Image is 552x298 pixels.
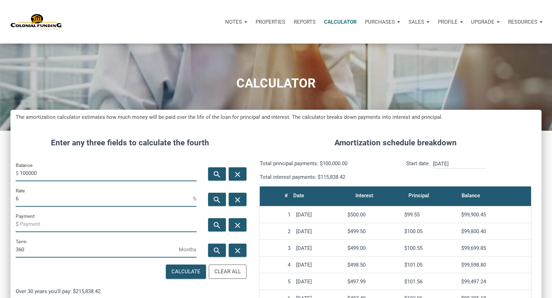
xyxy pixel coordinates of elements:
div: $99,598.80 [461,262,529,268]
input: Term [16,242,179,258]
div: # [285,191,288,200]
div: $99.55 [404,212,456,218]
button: close [229,193,246,206]
h4: Amortization schedule breakdown [255,137,536,149]
p: Start date [406,159,429,181]
div: Calculate [171,268,200,276]
p: Calculator [324,19,356,25]
div: $100.55 [404,245,456,251]
div: 5 [263,278,290,285]
div: [DATE] [296,278,341,285]
p: Resources [508,19,537,25]
p: Over 30 years you'll pay: $215,838.42 [16,287,244,296]
i: close [234,195,242,204]
button: Notes [221,12,251,32]
span: $ [16,168,20,179]
button: Upgrade [467,12,504,32]
div: [DATE] [296,228,341,235]
h5: The amortization calculator estimates how much money will be paid over the life of the loan for p... [16,113,536,121]
div: 4 [263,262,290,268]
div: $101.05 [404,262,456,268]
button: close [229,218,246,231]
p: Notes [225,19,242,25]
div: [DATE] [296,262,341,268]
div: $499.00 [347,245,399,251]
button: search [208,244,226,257]
input: Balance [20,166,197,181]
div: Interest [355,191,373,200]
i: search [213,246,221,255]
button: Calculate [166,265,206,279]
div: $497.99 [347,278,399,285]
img: NoteUnlimited [10,13,62,30]
button: Profile [434,12,467,32]
p: Purchases [365,19,395,25]
p: Profile [438,19,458,25]
div: Principal [409,191,429,200]
button: Sales [404,12,434,32]
input: Rate [16,191,193,207]
div: $99,497.24 [461,278,529,285]
label: Term [16,237,27,246]
div: $101.56 [404,278,456,285]
div: 1 [263,212,290,218]
button: Purchases [361,12,404,32]
label: Payment [16,212,35,220]
div: $500.00 [347,212,399,218]
i: search [213,221,221,229]
button: search [208,218,226,231]
span: $ [16,219,20,230]
div: 3 [263,245,290,251]
div: [DATE] [296,245,341,251]
h4: Enter any three fields to calculate the fourth [16,137,244,149]
div: $99,699.85 [461,245,529,251]
label: Rate [16,186,25,195]
label: Balance [16,161,32,169]
input: Payment [20,216,197,232]
div: 2 [263,228,290,235]
button: Clear All [209,265,246,279]
p: Properties [256,19,285,25]
a: Properties [251,12,289,32]
div: $100.05 [404,228,456,235]
p: Total principal payments: $100,000.00 [260,159,390,168]
p: Total interest payments: $115,838.42 [260,173,390,181]
div: Date [293,191,304,200]
button: close [229,167,246,181]
div: $499.50 [347,228,399,235]
div: $99,900.45 [461,212,529,218]
div: Clear All [214,268,241,276]
i: close [234,170,242,178]
button: Reports [289,12,320,32]
i: search [213,195,221,204]
span: % [193,193,197,204]
i: close [234,221,242,229]
div: [DATE] [296,212,341,218]
div: Balance [462,191,480,200]
p: Upgrade [471,19,494,25]
span: Months [179,244,197,255]
button: Resources [504,12,547,32]
h1: CALCULATOR [5,76,547,91]
button: search [208,193,226,206]
button: search [208,167,226,181]
div: $498.50 [347,262,399,268]
p: Reports [294,19,316,25]
i: close [234,246,242,255]
button: close [229,244,246,257]
div: $99,800.40 [461,228,529,235]
p: Sales [409,19,424,25]
a: Calculator [320,12,361,32]
i: search [213,170,221,178]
